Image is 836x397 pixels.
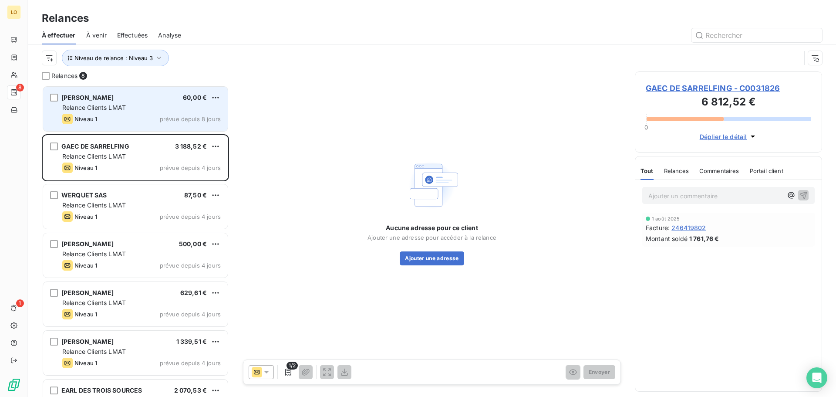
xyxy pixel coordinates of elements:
span: prévue depuis 4 jours [160,262,221,269]
span: prévue depuis 4 jours [160,311,221,318]
span: Déplier le détail [700,132,747,141]
span: 500,00 € [179,240,207,248]
span: Relance Clients LMAT [62,104,126,111]
span: Facture : [646,223,670,232]
span: GAEC DE SARRELFING [61,143,129,150]
span: Tout [640,167,654,174]
span: Niveau de relance : Niveau 3 [74,54,153,61]
div: LO [7,5,21,19]
span: Niveau 1 [74,262,97,269]
button: Envoyer [583,365,615,379]
button: Déplier le détail [697,132,760,142]
h3: Relances [42,10,89,26]
div: Open Intercom Messenger [806,367,827,388]
span: Portail client [750,167,783,174]
span: prévue depuis 4 jours [160,360,221,366]
span: À venir [86,31,107,40]
span: 1 761,76 € [689,234,719,243]
input: Rechercher [691,28,822,42]
h3: 6 812,52 € [646,94,811,112]
span: Niveau 1 [74,115,97,122]
span: prévue depuis 4 jours [160,213,221,220]
span: 0 [644,124,648,131]
span: 1 339,51 € [176,338,207,345]
span: 2 070,53 € [174,387,207,394]
span: Montant soldé [646,234,688,243]
span: EARL DES TROIS SOURCES [61,387,142,394]
span: prévue depuis 8 jours [160,115,221,122]
span: Effectuées [117,31,148,40]
span: [PERSON_NAME] [61,289,114,296]
span: 1/2 [287,362,298,370]
span: Commentaires [699,167,739,174]
span: 8 [16,84,24,92]
span: À effectuer [42,31,76,40]
span: 87,50 € [184,191,207,199]
span: 246419802 [671,223,706,232]
span: 3 188,52 € [175,143,207,150]
div: grid [42,85,229,397]
span: 1 août 2025 [652,216,680,221]
img: Logo LeanPay [7,378,21,392]
span: prévue depuis 4 jours [160,164,221,171]
span: Niveau 1 [74,164,97,171]
span: Relance Clients LMAT [62,153,126,160]
span: [PERSON_NAME] [61,94,114,101]
span: Aucune adresse pour ce client [386,224,478,232]
span: Analyse [158,31,181,40]
span: [PERSON_NAME] [61,338,114,345]
span: Relance Clients LMAT [62,348,126,355]
span: Niveau 1 [74,311,97,318]
span: 1 [16,299,24,307]
span: 8 [79,72,87,80]
span: [PERSON_NAME] [61,240,114,248]
button: Ajouter une adresse [400,251,464,265]
span: 629,61 € [180,289,207,296]
a: 8 [7,85,20,99]
span: GAEC DE SARRELFING - C0031826 [646,82,811,94]
span: Ajouter une adresse pour accéder à la relance [367,234,496,241]
span: 60,00 € [183,94,207,101]
img: Empty state [404,157,460,213]
span: Relance Clients LMAT [62,299,126,306]
span: Relances [664,167,689,174]
span: Niveau 1 [74,360,97,366]
span: Niveau 1 [74,213,97,220]
span: Relances [51,71,78,80]
span: Relance Clients LMAT [62,201,126,209]
span: Relance Clients LMAT [62,250,126,258]
span: WERQUET SAS [61,191,107,199]
button: Niveau de relance : Niveau 3 [62,50,169,66]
